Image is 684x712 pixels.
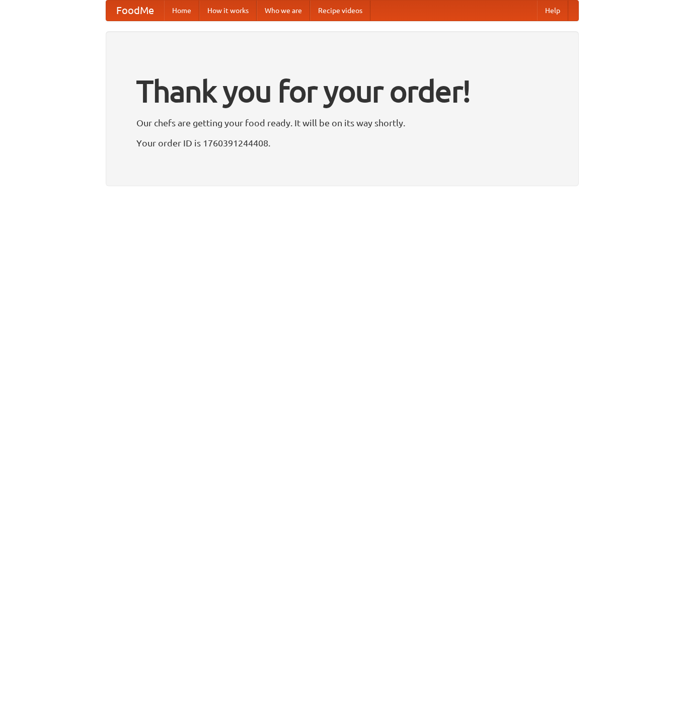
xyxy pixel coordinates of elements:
a: How it works [199,1,257,21]
a: Help [537,1,568,21]
a: Home [164,1,199,21]
p: Your order ID is 1760391244408. [136,135,548,150]
a: FoodMe [106,1,164,21]
p: Our chefs are getting your food ready. It will be on its way shortly. [136,115,548,130]
a: Who we are [257,1,310,21]
h1: Thank you for your order! [136,67,548,115]
a: Recipe videos [310,1,370,21]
